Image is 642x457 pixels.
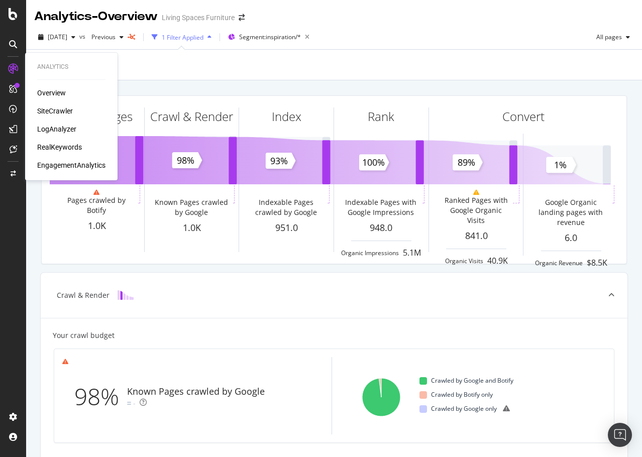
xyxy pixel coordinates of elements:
[239,14,245,21] div: arrow-right-arrow-left
[118,290,134,300] img: block-icon
[162,33,203,42] div: 1 Filter Applied
[133,398,136,408] div: -
[592,29,634,45] button: All pages
[162,13,235,23] div: Living Spaces Furniture
[368,108,394,125] div: Rank
[608,423,632,447] div: Open Intercom Messenger
[150,108,233,125] div: Crawl & Render
[247,197,326,217] div: Indexable Pages crawled by Google
[152,197,231,217] div: Known Pages crawled by Google
[37,88,66,98] a: Overview
[87,29,128,45] button: Previous
[342,197,420,217] div: Indexable Pages with Google Impressions
[360,357,402,434] svg: A chart.
[431,375,513,387] span: Crawled by Google and Botify
[272,108,301,125] div: Index
[431,389,493,401] span: Crawled by Botify only
[48,33,67,41] span: 2025 Oct. 3rd
[57,290,110,300] div: Crawl & Render
[34,8,158,25] div: Analytics - Overview
[592,33,622,41] span: All pages
[127,402,131,405] img: Equal
[53,330,115,340] div: Your crawl budget
[79,32,87,41] span: vs
[37,106,73,116] a: SiteCrawler
[341,249,399,257] div: Organic Impressions
[37,124,76,134] a: LogAnalyzer
[224,29,313,45] button: Segment:inspiration/*
[403,247,421,259] div: 5.1M
[148,29,216,45] button: 1 Filter Applied
[334,221,429,235] div: 948.0
[145,221,239,235] div: 1.0K
[34,29,79,45] button: [DATE]
[37,63,105,71] div: Analytics
[239,33,301,41] span: Segment: inspiration/*
[37,160,105,170] a: EngagementAnalytics
[74,380,127,413] div: 98%
[37,142,82,152] a: RealKeywords
[239,221,334,235] div: 951.0
[57,195,136,215] div: Pages crawled by Botify
[127,385,265,398] div: Known Pages crawled by Google
[87,33,116,41] span: Previous
[431,403,497,415] span: Crawled by Google only
[50,219,144,233] div: 1.0K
